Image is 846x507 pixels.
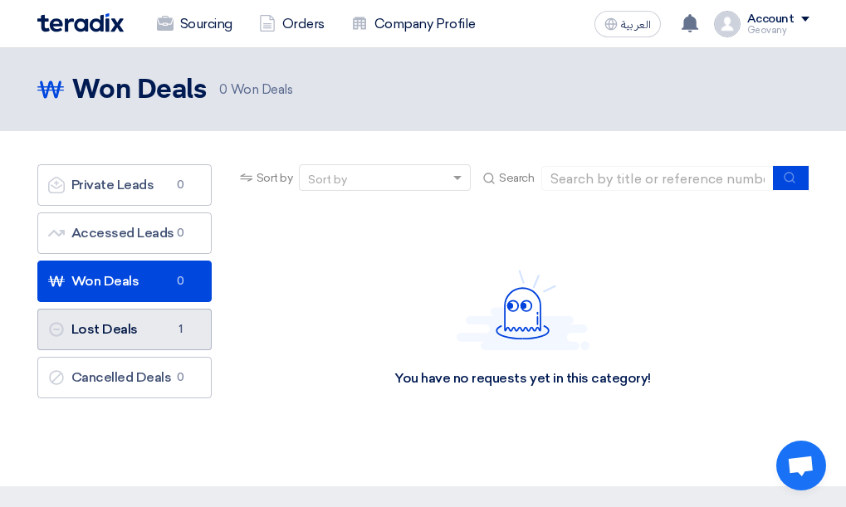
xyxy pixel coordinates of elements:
[72,74,207,107] h2: Won Deals
[37,164,212,206] a: Private Leads0
[144,6,246,42] a: Sourcing
[171,321,191,338] span: 1
[499,169,534,187] span: Search
[171,177,191,193] span: 0
[257,169,293,187] span: Sort by
[37,261,212,302] a: Won Deals0
[37,212,212,254] a: Accessed Leads0
[246,6,338,42] a: Orders
[776,441,826,490] div: Open chat
[541,166,774,191] input: Search by title or reference number
[338,6,489,42] a: Company Profile
[37,309,212,350] a: Lost Deals1
[621,19,651,31] span: العربية
[171,225,191,241] span: 0
[37,13,124,32] img: Teradix logo
[394,370,651,388] div: You have no requests yet in this category!
[747,12,795,27] div: Account
[171,369,191,386] span: 0
[219,82,227,97] span: 0
[219,80,292,100] span: Won Deals
[308,171,347,188] div: Sort by
[457,270,589,350] img: Hello
[171,273,191,290] span: 0
[594,11,661,37] button: العربية
[37,357,212,398] a: Cancelled Deals0
[714,11,741,37] img: profile_test.png
[747,26,809,35] div: Geovany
